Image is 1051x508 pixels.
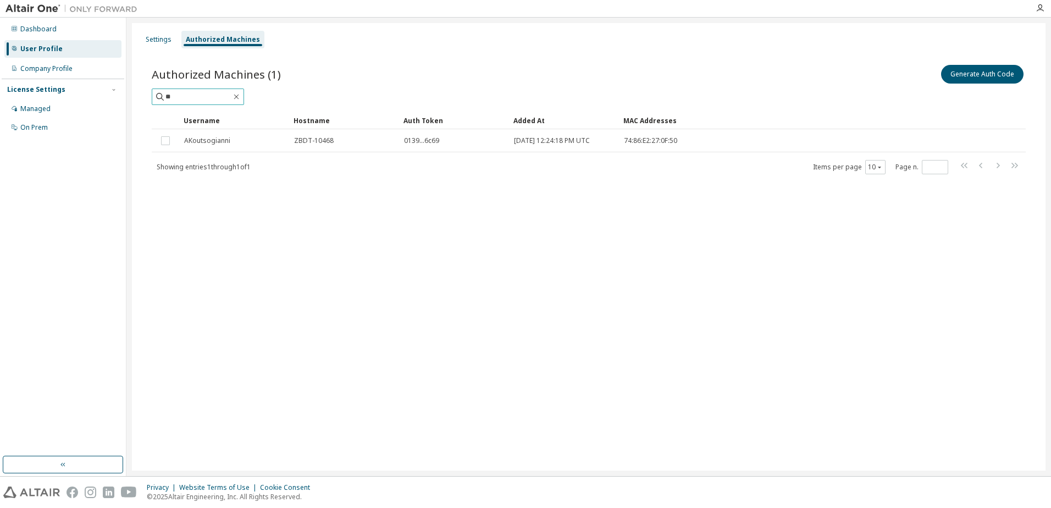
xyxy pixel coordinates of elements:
[513,112,615,129] div: Added At
[403,112,505,129] div: Auth Token
[20,64,73,73] div: Company Profile
[514,136,590,145] span: [DATE] 12:24:18 PM UTC
[3,487,60,498] img: altair_logo.svg
[294,136,334,145] span: ZBDT-10468
[20,104,51,113] div: Managed
[67,487,78,498] img: facebook.svg
[20,45,63,53] div: User Profile
[404,136,439,145] span: 0139...6c69
[186,35,260,44] div: Authorized Machines
[146,35,172,44] div: Settings
[260,483,317,492] div: Cookie Consent
[85,487,96,498] img: instagram.svg
[868,163,883,172] button: 10
[157,162,251,172] span: Showing entries 1 through 1 of 1
[103,487,114,498] img: linkedin.svg
[20,25,57,34] div: Dashboard
[147,492,317,501] p: © 2025 Altair Engineering, Inc. All Rights Reserved.
[941,65,1024,84] button: Generate Auth Code
[895,160,948,174] span: Page n.
[121,487,137,498] img: youtube.svg
[147,483,179,492] div: Privacy
[184,112,285,129] div: Username
[179,483,260,492] div: Website Terms of Use
[20,123,48,132] div: On Prem
[5,3,143,14] img: Altair One
[813,160,886,174] span: Items per page
[294,112,395,129] div: Hostname
[7,85,65,94] div: License Settings
[624,136,677,145] span: 74:86:E2:27:0F:50
[623,112,914,129] div: MAC Addresses
[184,136,230,145] span: AKoutsogianni
[152,67,281,82] span: Authorized Machines (1)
